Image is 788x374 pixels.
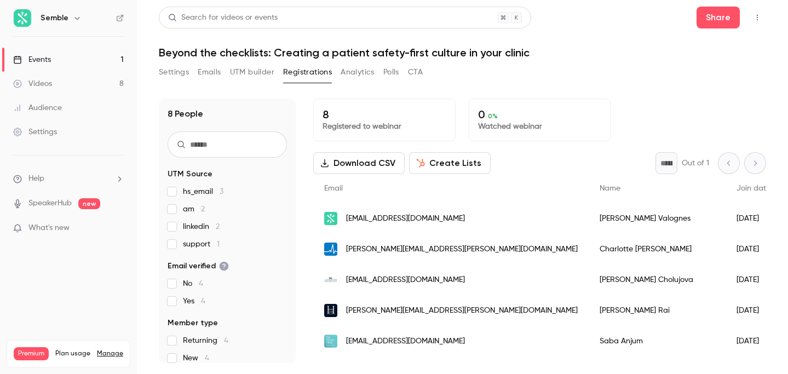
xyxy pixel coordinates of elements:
[13,78,52,89] div: Videos
[183,239,220,250] span: support
[726,326,781,356] div: [DATE]
[682,158,709,169] p: Out of 1
[589,203,726,234] div: [PERSON_NAME] Valognes
[726,264,781,295] div: [DATE]
[199,280,203,287] span: 4
[726,203,781,234] div: [DATE]
[478,121,602,132] p: Watched webinar
[97,349,123,358] a: Manage
[183,186,223,197] span: hs_email
[168,169,212,180] span: UTM Source
[14,9,31,27] img: Semble
[313,152,405,174] button: Download CSV
[168,107,203,120] h1: 8 People
[737,185,770,192] span: Join date
[324,243,337,256] img: bupa.com
[600,185,620,192] span: Name
[14,347,49,360] span: Premium
[324,335,337,348] img: theprivateclinic.co.uk
[589,264,726,295] div: [PERSON_NAME] Cholujova
[726,234,781,264] div: [DATE]
[589,326,726,356] div: Saba Anjum
[478,108,602,121] p: 0
[168,261,229,272] span: Email verified
[159,64,189,81] button: Settings
[183,278,203,289] span: No
[324,304,337,317] img: hessingtonhealth.com
[409,152,491,174] button: Create Lists
[726,295,781,326] div: [DATE]
[28,222,70,234] span: What's new
[324,273,337,286] img: londonneurologyclinic.co.uk
[201,205,205,213] span: 2
[346,244,578,255] span: [PERSON_NAME][EMAIL_ADDRESS][PERSON_NAME][DOMAIN_NAME]
[324,212,337,225] img: semble.io
[78,198,100,209] span: new
[589,234,726,264] div: Charlotte [PERSON_NAME]
[13,102,62,113] div: Audience
[220,188,223,195] span: 3
[324,185,343,192] span: Email
[28,173,44,185] span: Help
[28,198,72,209] a: SpeakerHub
[323,121,446,132] p: Registered to webinar
[41,13,68,24] h6: Semble
[589,295,726,326] div: [PERSON_NAME] Rai
[346,213,465,225] span: [EMAIL_ADDRESS][DOMAIN_NAME]
[341,64,375,81] button: Analytics
[346,305,578,317] span: [PERSON_NAME][EMAIL_ADDRESS][PERSON_NAME][DOMAIN_NAME]
[408,64,423,81] button: CTA
[383,64,399,81] button: Polls
[159,46,766,59] h1: Beyond the checklists: Creating a patient safety-first culture in your clinic
[201,297,205,305] span: 4
[13,54,51,65] div: Events
[168,12,278,24] div: Search for videos or events
[283,64,332,81] button: Registrations
[183,296,205,307] span: Yes
[168,318,218,329] span: Member type
[697,7,740,28] button: Share
[488,112,498,120] span: 0 %
[205,354,209,362] span: 4
[13,126,57,137] div: Settings
[230,64,274,81] button: UTM builder
[217,240,220,248] span: 1
[346,274,465,286] span: [EMAIL_ADDRESS][DOMAIN_NAME]
[183,221,220,232] span: linkedin
[198,64,221,81] button: Emails
[183,335,228,346] span: Returning
[183,353,209,364] span: New
[13,173,124,185] li: help-dropdown-opener
[224,337,228,344] span: 4
[346,336,465,347] span: [EMAIL_ADDRESS][DOMAIN_NAME]
[216,223,220,231] span: 2
[55,349,90,358] span: Plan usage
[323,108,446,121] p: 8
[183,204,205,215] span: am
